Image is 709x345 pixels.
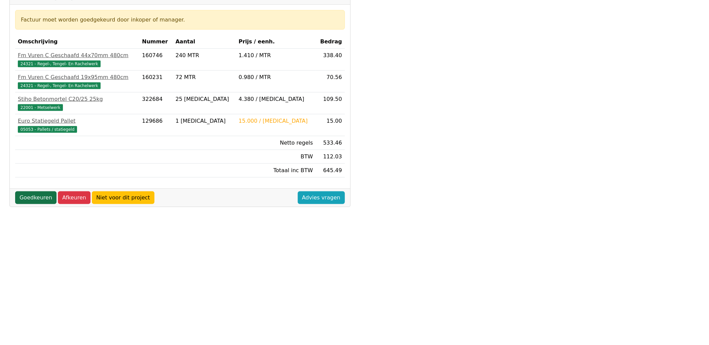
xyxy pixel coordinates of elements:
[316,92,345,114] td: 109.50
[18,73,137,89] a: Fm Vuren C Geschaafd 19x95mm 480cm24321 - Regel-, Tengel- En Rachelwerk
[316,49,345,71] td: 338.40
[316,136,345,150] td: 533.46
[236,35,316,49] th: Prijs / eenh.
[236,150,316,164] td: BTW
[18,51,137,68] a: Fm Vuren C Geschaafd 44x70mm 480cm24321 - Regel-, Tengel- En Rachelwerk
[139,71,173,92] td: 160231
[58,191,91,204] a: Afkeuren
[18,104,63,111] span: 22001 - Metselwerk
[176,51,234,60] div: 240 MTR
[18,95,137,111] a: Stiho Betonmortel C20/25 25kg22001 - Metselwerk
[298,191,345,204] a: Advies vragen
[239,117,313,125] div: 15.000 / [MEDICAL_DATA]
[173,35,236,49] th: Aantal
[18,51,137,60] div: Fm Vuren C Geschaafd 44x70mm 480cm
[316,35,345,49] th: Bedrag
[18,61,101,67] span: 24321 - Regel-, Tengel- En Rachelwerk
[18,73,137,81] div: Fm Vuren C Geschaafd 19x95mm 480cm
[18,126,77,133] span: 05053 - Pallets / statiegeld
[18,95,137,103] div: Stiho Betonmortel C20/25 25kg
[18,117,137,133] a: Euro Statiegeld Pallet05053 - Pallets / statiegeld
[316,164,345,178] td: 645.49
[316,71,345,92] td: 70.56
[176,117,234,125] div: 1 [MEDICAL_DATA]
[239,51,313,60] div: 1.410 / MTR
[316,114,345,136] td: 15.00
[236,164,316,178] td: Totaal inc BTW
[139,92,173,114] td: 322684
[18,117,137,125] div: Euro Statiegeld Pallet
[316,150,345,164] td: 112.03
[15,35,139,49] th: Omschrijving
[139,49,173,71] td: 160746
[15,191,57,204] a: Goedkeuren
[239,95,313,103] div: 4.380 / [MEDICAL_DATA]
[239,73,313,81] div: 0.980 / MTR
[139,35,173,49] th: Nummer
[18,82,101,89] span: 24321 - Regel-, Tengel- En Rachelwerk
[236,136,316,150] td: Netto regels
[21,16,339,24] div: Factuur moet worden goedgekeurd door inkoper of manager.
[92,191,154,204] a: Niet voor dit project
[139,114,173,136] td: 129686
[176,73,234,81] div: 72 MTR
[176,95,234,103] div: 25 [MEDICAL_DATA]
